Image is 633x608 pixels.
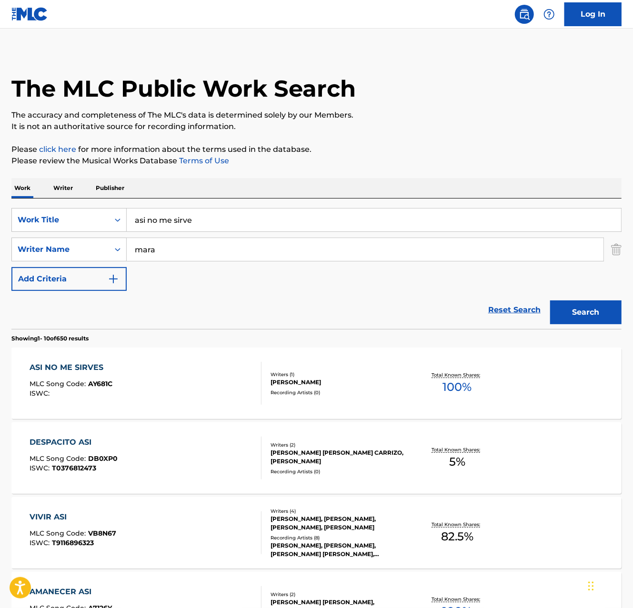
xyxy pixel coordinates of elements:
div: [PERSON_NAME], [PERSON_NAME], [PERSON_NAME], [PERSON_NAME] [271,515,406,532]
div: [PERSON_NAME] [PERSON_NAME] CARRIZO, [PERSON_NAME] [271,449,406,466]
button: Search [550,300,622,324]
p: Total Known Shares: [432,596,482,603]
span: AY681C [88,379,112,388]
img: Delete Criterion [611,238,622,261]
div: Writer Name [18,244,103,255]
div: Recording Artists ( 0 ) [271,389,406,396]
div: DESPACITO ASI [30,437,118,448]
span: T0376812473 [52,464,96,472]
a: ASI NO ME SIRVESMLC Song Code:AY681CISWC:Writers (1)[PERSON_NAME]Recording Artists (0)Total Known... [11,348,622,419]
img: MLC Logo [11,7,48,21]
div: Writers ( 1 ) [271,371,406,378]
img: search [519,9,530,20]
span: 82.5 % [441,528,473,545]
p: Work [11,178,33,198]
span: ISWC : [30,389,52,398]
div: Widget de chat [585,562,633,608]
p: It is not an authoritative source for recording information. [11,121,622,132]
a: Terms of Use [177,156,229,165]
div: Arrastrar [588,572,594,600]
a: click here [39,145,76,154]
div: Writers ( 4 ) [271,508,406,515]
a: DESPACITO ASIMLC Song Code:DB0XP0ISWC:T0376812473Writers (2)[PERSON_NAME] [PERSON_NAME] CARRIZO, ... [11,422,622,494]
form: Search Form [11,208,622,329]
a: Log In [564,2,622,26]
p: Total Known Shares: [432,446,482,453]
span: MLC Song Code : [30,529,88,538]
span: ISWC : [30,538,52,547]
a: VIVIR ASIMLC Song Code:VB8N67ISWC:T9116896323Writers (4)[PERSON_NAME], [PERSON_NAME], [PERSON_NAM... [11,497,622,568]
p: Publisher [93,178,127,198]
div: Work Title [18,214,103,226]
a: Reset Search [483,299,545,320]
img: 9d2ae6d4665cec9f34b9.svg [108,273,119,285]
h1: The MLC Public Work Search [11,74,356,103]
div: Writers ( 2 ) [271,441,406,449]
span: 5 % [449,453,465,470]
p: Showing 1 - 10 of 650 results [11,334,89,343]
span: T9116896323 [52,538,94,547]
p: The accuracy and completeness of The MLC's data is determined solely by our Members. [11,110,622,121]
p: Total Known Shares: [432,521,482,528]
img: help [543,9,555,20]
span: MLC Song Code : [30,379,88,388]
a: Public Search [515,5,534,24]
div: ASI NO ME SIRVES [30,362,112,373]
span: 100 % [442,379,472,396]
div: Writers ( 2 ) [271,591,406,598]
div: [PERSON_NAME], [PERSON_NAME], [PERSON_NAME] [PERSON_NAME], [PERSON_NAME] [PERSON_NAME], [PERSON_N... [271,541,406,558]
button: Add Criteria [11,267,127,291]
p: Please for more information about the terms used in the database. [11,144,622,155]
div: VIVIR ASI [30,511,116,523]
span: ISWC : [30,464,52,472]
span: DB0XP0 [88,454,118,463]
div: Help [540,5,559,24]
span: MLC Song Code : [30,454,88,463]
p: Writer [50,178,76,198]
span: VB8N67 [88,529,116,538]
iframe: Chat Widget [585,562,633,608]
p: Please review the Musical Works Database [11,155,622,167]
div: Recording Artists ( 0 ) [271,468,406,475]
p: Total Known Shares: [432,371,482,379]
div: Recording Artists ( 8 ) [271,534,406,541]
div: AMANECER ASI [30,586,112,598]
div: [PERSON_NAME] [271,378,406,387]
